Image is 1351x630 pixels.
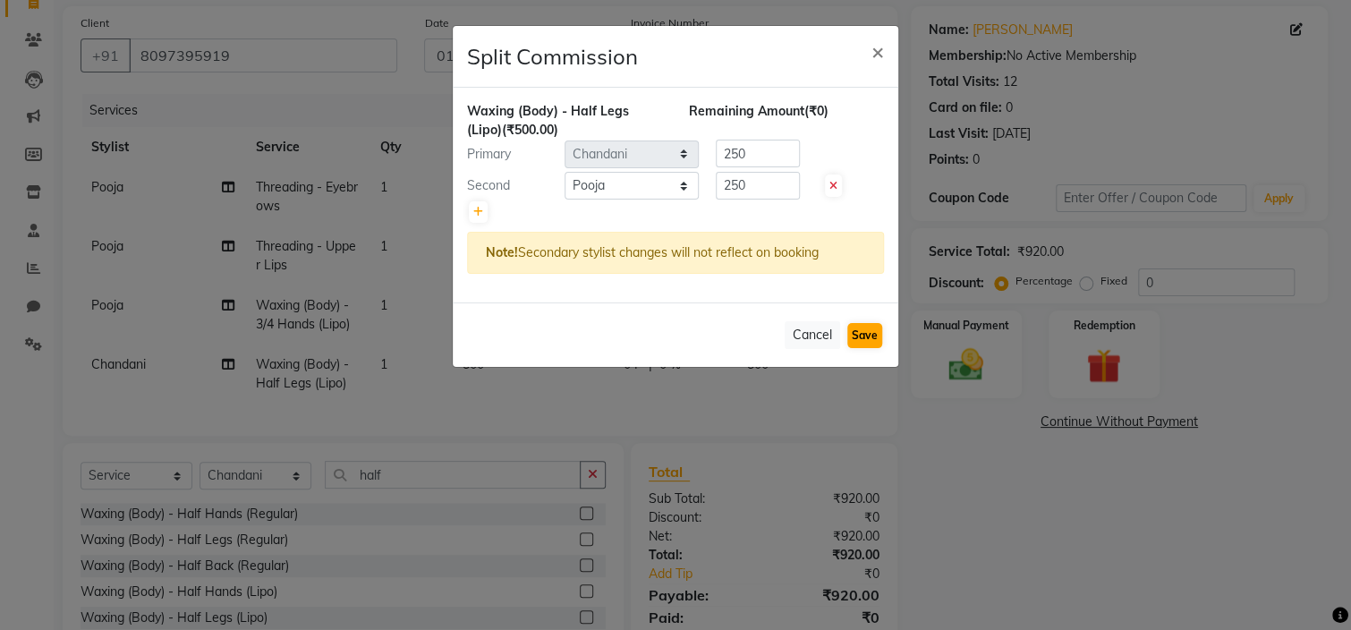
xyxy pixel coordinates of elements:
span: (₹500.00) [502,122,558,138]
div: Secondary stylist changes will not reflect on booking [467,232,884,274]
span: × [871,38,884,64]
span: Remaining Amount [689,103,804,119]
span: (₹0) [804,103,828,119]
div: Second [454,176,565,195]
button: Close [857,26,898,76]
strong: Note! [486,244,518,260]
div: Primary [454,145,565,164]
span: Waxing (Body) - Half Legs (Lipo) [467,103,629,138]
button: Cancel [785,321,840,349]
h4: Split Commission [467,40,638,72]
button: Save [847,323,882,348]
